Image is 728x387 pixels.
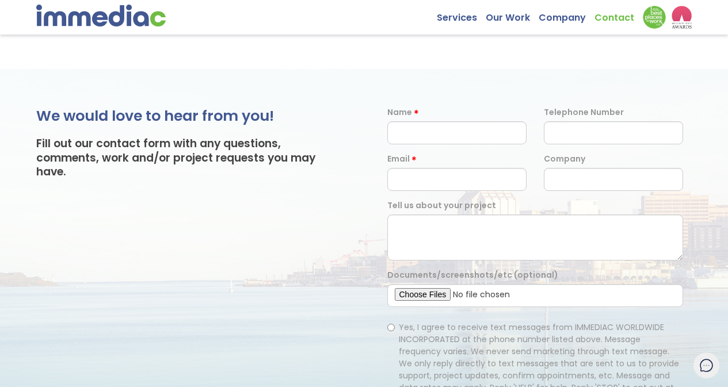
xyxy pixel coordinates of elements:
label: Tell us about your project [387,200,496,212]
a: Contact [594,6,643,24]
a: Our Work [486,6,539,24]
a: Company [539,6,594,24]
img: Down [643,6,666,29]
img: immediac [36,5,166,26]
label: Documents/screenshots/etc (optional) [387,269,558,281]
label: Telephone Number [544,106,624,118]
h3: Fill out our contact form with any questions, comments, work and/or project requests you may have. [36,137,341,179]
label: Company [544,153,585,165]
h2: We would love to hear from you! [36,106,341,125]
label: Email [387,153,410,165]
img: logo2_wea_nobg.webp [672,6,692,29]
label: Name [387,106,412,118]
input: Yes, I agree to receive text messages from IMMEDIAC WORLDWIDE INCORPORATED at the phone number li... [387,324,395,331]
a: Services [437,6,486,24]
